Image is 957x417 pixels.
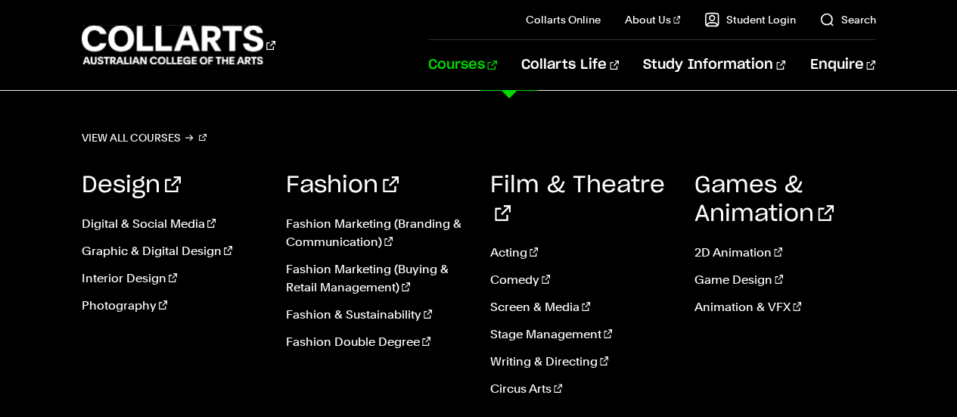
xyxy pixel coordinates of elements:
[643,40,785,90] a: Study Information
[490,298,672,316] a: Screen & Media
[82,215,263,233] a: Digital & Social Media
[819,12,875,27] a: Search
[286,174,399,197] a: Fashion
[286,333,468,351] a: Fashion Double Degree
[490,325,672,344] a: Stage Management
[625,12,681,27] a: About Us
[82,127,207,148] a: View all courses
[82,297,263,315] a: Photography
[286,260,468,297] a: Fashion Marketing (Buying & Retail Management)
[694,271,875,289] a: Game Design
[286,215,468,251] a: Fashion Marketing (Branding & Communication)
[490,244,672,262] a: Acting
[521,40,619,90] a: Collarts Life
[694,174,834,226] a: Games & Animation
[490,380,672,398] a: Circus Arts
[694,298,875,316] a: Animation & VFX
[490,271,672,289] a: Comedy
[490,174,665,226] a: Film & Theatre
[704,12,795,27] a: Student Login
[526,12,601,27] a: Collarts Online
[694,244,875,262] a: 2D Animation
[82,269,263,288] a: Interior Design
[82,23,275,67] div: Go to homepage
[82,174,181,197] a: Design
[286,306,468,324] a: Fashion & Sustainability
[428,40,497,90] a: Courses
[809,40,875,90] a: Enquire
[490,353,672,371] a: Writing & Directing
[82,242,263,260] a: Graphic & Digital Design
